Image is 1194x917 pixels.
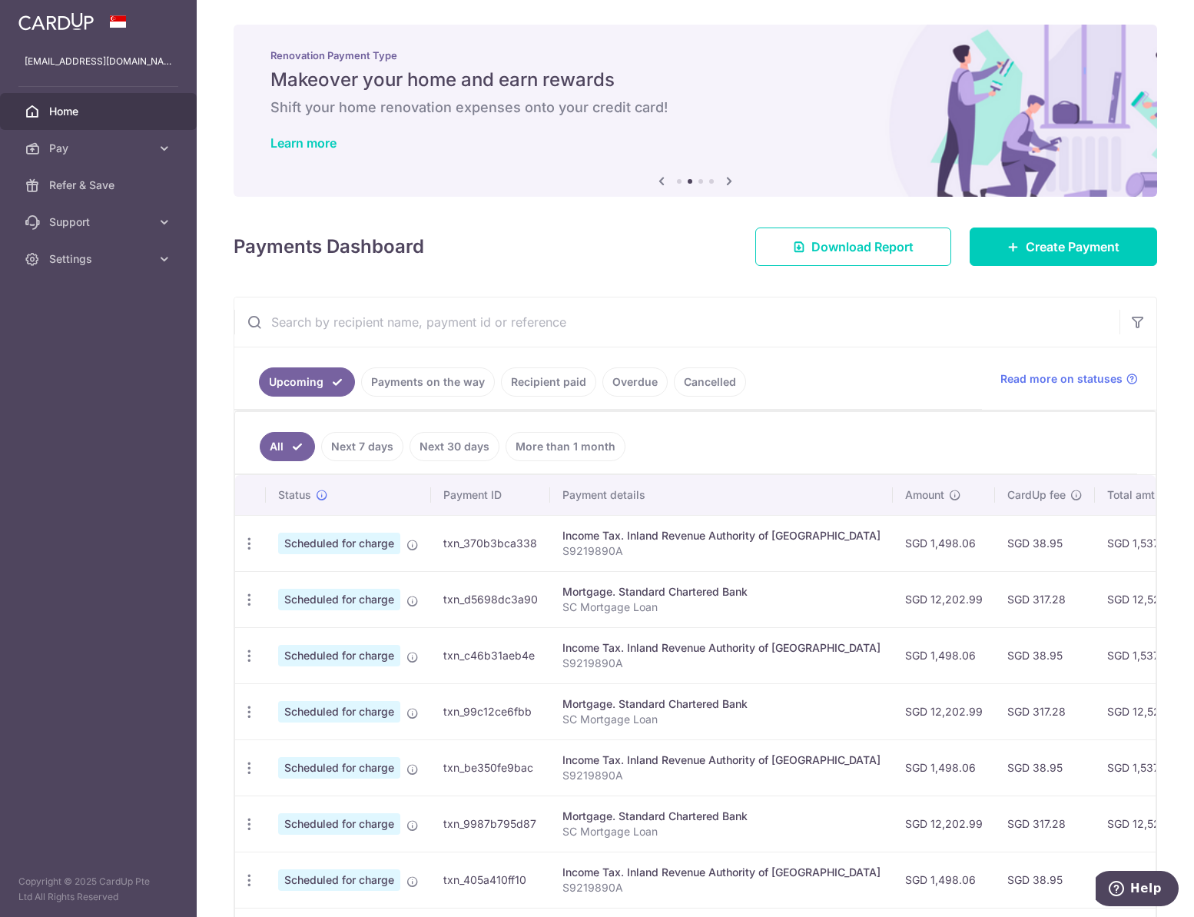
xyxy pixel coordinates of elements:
a: All [260,432,315,461]
span: Scheduled for charge [278,701,400,723]
td: SGD 12,202.99 [893,796,995,852]
p: SC Mortgage Loan [562,600,881,615]
p: Renovation Payment Type [270,49,1120,61]
td: SGD 38.95 [995,627,1095,683]
th: Payment ID [431,475,550,515]
input: Search by recipient name, payment id or reference [234,297,1119,347]
div: Income Tax. Inland Revenue Authority of [GEOGRAPHIC_DATA] [562,528,881,543]
a: Learn more [270,135,337,151]
td: SGD 1,498.06 [893,852,995,908]
a: Read more on statuses [1000,371,1138,387]
h5: Makeover your home and earn rewards [270,68,1120,92]
span: Status [278,487,311,503]
span: Scheduled for charge [278,533,400,554]
div: Mortgage. Standard Chartered Bank [562,696,881,712]
a: Next 7 days [321,432,403,461]
span: Scheduled for charge [278,645,400,666]
td: txn_c46b31aeb4e [431,627,550,683]
div: Income Tax. Inland Revenue Authority of [GEOGRAPHIC_DATA] [562,640,881,656]
p: S9219890A [562,768,881,783]
a: Upcoming [259,367,355,397]
div: Income Tax. Inland Revenue Authority of [GEOGRAPHIC_DATA] [562,753,881,768]
span: Total amt. [1107,487,1158,503]
span: Read more on statuses [1000,371,1123,387]
td: SGD 1,498.06 [893,739,995,796]
td: SGD 1,498.06 [893,627,995,683]
span: Scheduled for charge [278,589,400,610]
td: SGD 12,202.99 [893,683,995,739]
td: SGD 38.95 [995,515,1095,571]
span: Home [49,104,151,119]
th: Payment details [550,475,893,515]
div: Mortgage. Standard Chartered Bank [562,809,881,824]
p: [EMAIL_ADDRESS][DOMAIN_NAME] [25,54,172,69]
h4: Payments Dashboard [234,233,424,261]
a: Create Payment [970,228,1157,266]
span: Refer & Save [49,178,151,193]
td: SGD 317.28 [995,796,1095,852]
td: SGD 317.28 [995,571,1095,627]
td: SGD 38.95 [995,739,1095,796]
a: Payments on the way [361,367,495,397]
span: Create Payment [1026,238,1119,256]
div: Mortgage. Standard Chartered Bank [562,584,881,600]
td: txn_be350fe9bac [431,739,550,796]
td: txn_405a410ff10 [431,852,550,908]
img: Renovation banner [234,25,1157,197]
span: Scheduled for charge [278,813,400,835]
p: S9219890A [562,880,881,895]
td: txn_9987b795d87 [431,796,550,852]
img: CardUp [18,12,94,31]
td: SGD 38.95 [995,852,1095,908]
div: Income Tax. Inland Revenue Authority of [GEOGRAPHIC_DATA] [562,865,881,880]
a: Cancelled [674,367,746,397]
p: S9219890A [562,656,881,671]
a: Overdue [602,367,668,397]
span: Scheduled for charge [278,757,400,779]
td: txn_99c12ce6fbb [431,683,550,739]
td: SGD 12,202.99 [893,571,995,627]
p: SC Mortgage Loan [562,712,881,727]
span: Amount [905,487,944,503]
p: SC Mortgage Loan [562,824,881,839]
span: Scheduled for charge [278,869,400,891]
span: Support [49,214,151,230]
a: Next 30 days [410,432,499,461]
td: txn_d5698dc3a90 [431,571,550,627]
iframe: Opens a widget where you can find more information [1096,871,1179,909]
p: S9219890A [562,543,881,559]
a: Download Report [755,228,951,266]
span: Pay [49,141,151,156]
a: More than 1 month [506,432,625,461]
span: Download Report [811,238,914,256]
span: CardUp fee [1007,487,1066,503]
h6: Shift your home renovation expenses onto your credit card! [270,98,1120,117]
td: SGD 317.28 [995,683,1095,739]
td: SGD 1,498.06 [893,515,995,571]
td: txn_370b3bca338 [431,515,550,571]
a: Recipient paid [501,367,596,397]
span: Settings [49,251,151,267]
